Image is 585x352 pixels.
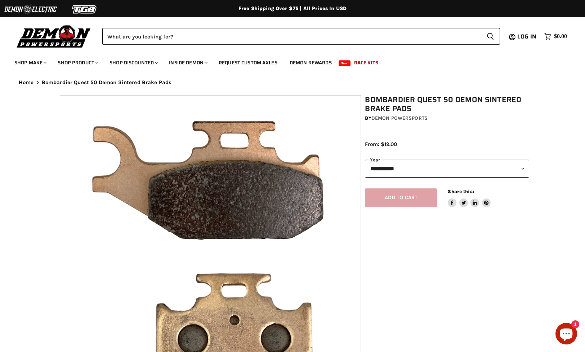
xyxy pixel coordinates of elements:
a: Shop Product [52,55,103,70]
a: Home [19,79,34,86]
a: Shop Make [9,55,51,70]
a: Inside Demon [164,55,212,70]
form: Product [102,28,500,45]
a: Shop Discounted [104,55,162,70]
h1: Bombardier Quest 50 Demon Sintered Brake Pads [365,95,529,113]
button: Search [481,28,500,45]
span: New! [339,60,351,66]
span: Log in [517,32,536,41]
a: Demon Powersports [371,115,428,121]
div: Free Shipping Over $75 | All Prices In USD [4,5,581,12]
span: Share this: [448,189,474,194]
span: $0.00 [554,33,567,40]
aside: Share this: [448,188,491,207]
img: Demon Powersports [14,23,93,49]
select: year [365,160,529,177]
nav: Breadcrumbs [4,79,581,86]
div: by [365,114,529,122]
ul: Main menu [9,52,565,70]
a: Demon Rewards [284,55,337,70]
a: Log in [514,33,541,40]
span: From: $19.00 [365,141,397,147]
img: Demon Electric Logo 2 [4,3,58,16]
a: Request Custom Axles [213,55,283,70]
inbox-online-store-chat: Shopify online store chat [553,323,579,346]
img: TGB Logo 2 [58,3,112,16]
input: Search [102,28,481,45]
span: Bombardier Quest 50 Demon Sintered Brake Pads [42,79,172,86]
a: $0.00 [541,31,571,42]
a: Race Kits [349,55,384,70]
